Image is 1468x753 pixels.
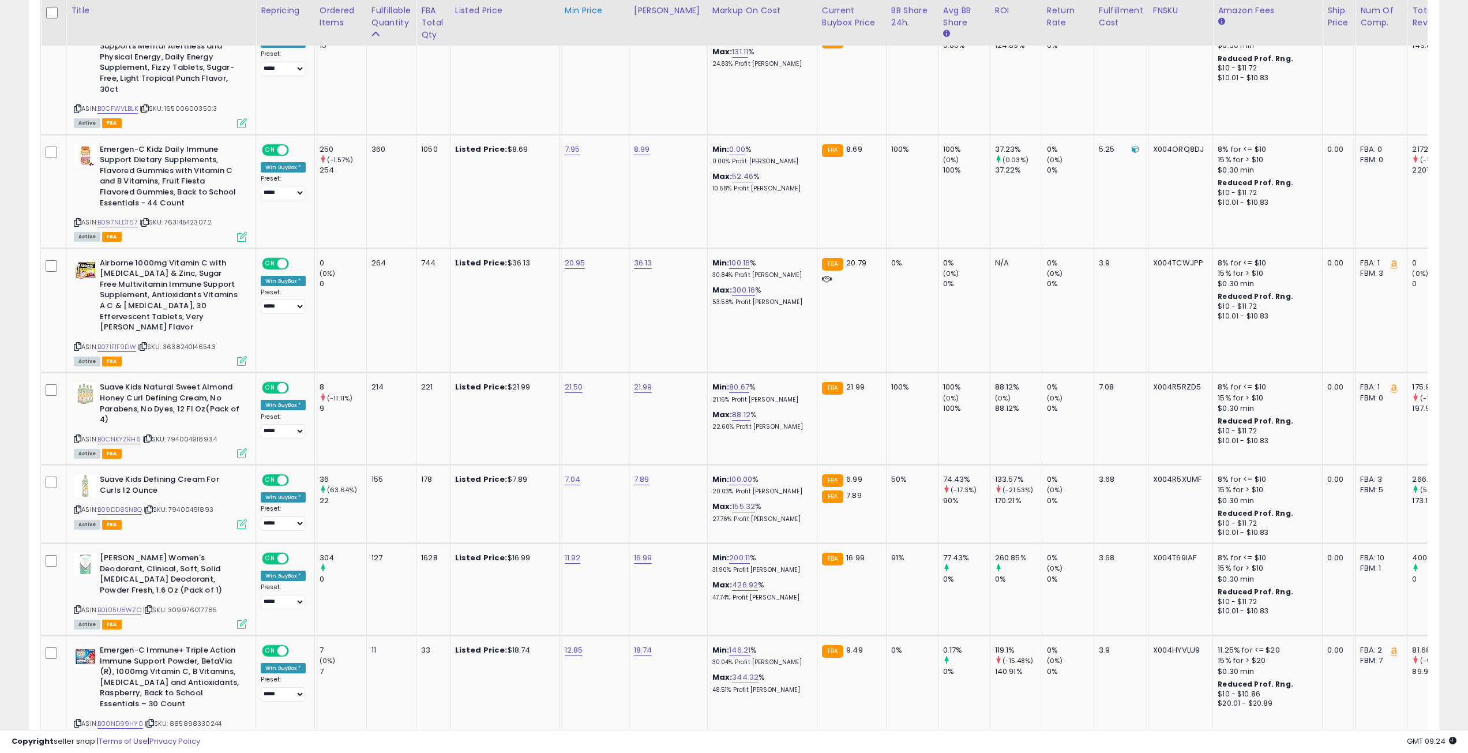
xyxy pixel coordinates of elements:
[97,434,141,444] a: B0CNKYZRH6
[712,501,808,523] div: %
[1412,382,1459,392] div: 175.92
[74,645,97,668] img: 51sGghW5WhL._SL40_.jpg
[1218,519,1313,529] div: $10 - $11.72
[327,394,352,403] small: (-11.11%)
[1218,312,1313,321] div: $10.01 - $10.83
[1360,144,1398,155] div: FBA: 0
[455,381,508,392] b: Listed Price:
[712,144,730,155] b: Min:
[421,144,441,155] div: 1050
[100,258,240,336] b: Airborne 1000mg Vitamin C with [MEDICAL_DATA] & Zinc, Sugar Free Multivitamin Immune Support Supp...
[74,258,97,281] img: 513qTEzfGmL._SL40_.jpg
[71,5,251,17] div: Title
[74,382,97,405] img: 51tetOuAkFL._SL40_.jpg
[1412,144,1459,155] div: 2172.43
[1327,553,1346,563] div: 0.00
[712,258,808,279] div: %
[421,5,445,41] div: FBA Total Qty
[1360,5,1402,29] div: Num of Comp.
[1047,474,1094,485] div: 0%
[712,381,730,392] b: Min:
[712,553,808,574] div: %
[1412,165,1459,175] div: 2207.12
[455,474,508,485] b: Listed Price:
[712,171,733,182] b: Max:
[1218,63,1313,73] div: $10 - $11.72
[1218,188,1313,198] div: $10 - $11.72
[97,104,138,114] a: B0CFWVLBLK
[140,104,217,113] span: | SKU: 16500600350.3
[995,144,1042,155] div: 37.23%
[327,485,357,494] small: (63.64%)
[712,47,808,68] div: %
[100,382,240,428] b: Suave Kids Natural Sweet Almond Honey Curl Defining Cream, No Parabens, No Dyes, 12 Fl Oz(Pack of 4)
[943,40,990,51] div: 0.86%
[891,258,929,268] div: 0%
[943,474,990,485] div: 74.43%
[712,185,808,193] p: 10.68% Profit [PERSON_NAME]
[729,552,750,564] a: 200.11
[943,382,990,392] div: 100%
[712,552,730,563] b: Min:
[1218,258,1313,268] div: 8% for <= $10
[1218,436,1313,446] div: $10.01 - $10.83
[712,144,808,166] div: %
[943,155,959,164] small: (0%)
[1218,40,1313,51] div: $0.30 min
[287,554,306,564] span: OFF
[1218,393,1313,403] div: 15% for > $10
[995,382,1042,392] div: 88.12%
[1412,258,1459,268] div: 0
[712,171,808,193] div: %
[943,279,990,289] div: 0%
[1047,165,1094,175] div: 0%
[74,144,247,241] div: ASIN:
[634,5,703,17] div: [PERSON_NAME]
[822,490,843,503] small: FBA
[1360,474,1398,485] div: FBA: 3
[74,232,100,242] span: All listings currently available for purchase on Amazon
[1218,73,1313,83] div: $10.01 - $10.83
[846,552,865,563] span: 16.99
[565,474,581,485] a: 7.04
[261,492,306,503] div: Win BuyBox *
[732,284,755,296] a: 300.16
[1412,496,1459,506] div: 173.14
[320,269,336,278] small: (0%)
[320,574,366,585] div: 0
[1420,485,1449,494] small: (53.93%)
[729,144,745,155] a: 0.00
[263,554,277,564] span: ON
[712,271,808,279] p: 30.84% Profit [PERSON_NAME]
[1099,474,1139,485] div: 3.68
[634,381,652,393] a: 21.99
[1327,474,1346,485] div: 0.00
[1218,155,1313,165] div: 15% for > $10
[729,645,750,656] a: 146.21
[100,20,240,98] b: [PERSON_NAME] Energy Boost: Caffeine & Guarana, B Vitamins, Supports Mental Alertness and Physica...
[712,46,733,57] b: Max:
[320,165,366,175] div: 254
[1047,258,1094,268] div: 0%
[634,552,652,564] a: 16.99
[74,449,100,459] span: All listings currently available for purchase on Amazon
[455,144,551,155] div: $8.69
[74,553,247,628] div: ASIN:
[138,342,216,351] span: | SKU: 363824014654.3
[1047,155,1063,164] small: (0%)
[149,736,200,747] a: Privacy Policy
[371,553,407,563] div: 127
[732,579,758,591] a: 426.92
[1218,165,1313,175] div: $0.30 min
[1218,279,1313,289] div: $0.30 min
[261,50,306,76] div: Preset:
[1003,155,1028,164] small: (0.03%)
[712,285,808,306] div: %
[1047,496,1094,506] div: 0%
[100,553,240,598] b: [PERSON_NAME] Women's Deodorant, Clinical, Soft, Solid [MEDICAL_DATA] Deodorant, Powder Fresh, 1....
[822,144,843,157] small: FBA
[74,258,247,365] div: ASIN:
[97,605,141,615] a: B0105U8WZO
[822,5,881,29] div: Current Buybox Price
[565,552,581,564] a: 11.92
